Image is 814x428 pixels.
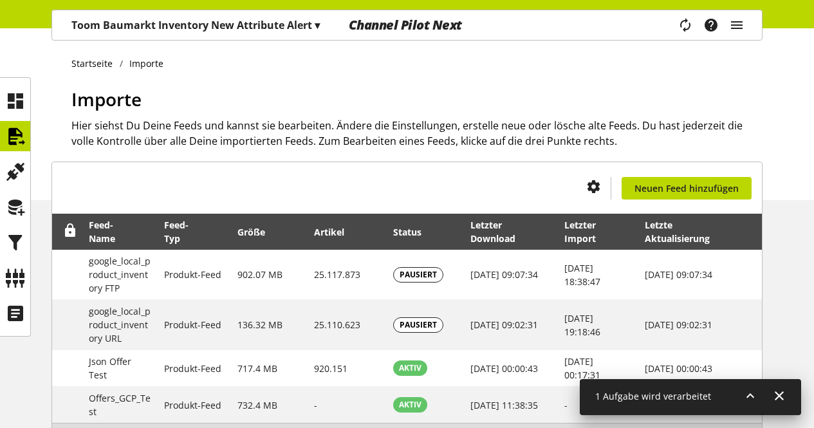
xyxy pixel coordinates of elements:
[564,218,616,245] div: Letzter Import
[634,181,739,195] span: Neuen Feed hinzufügen
[89,355,131,381] span: Json Offer Test
[399,399,421,411] span: AKTIV
[400,319,437,331] span: PAUSIERT
[400,269,437,281] span: PAUSIERT
[51,10,763,41] nav: main navigation
[564,262,600,288] span: [DATE] 18:38:47
[470,319,538,331] span: [DATE] 09:02:31
[164,362,221,375] span: Produkt-Feed
[237,362,277,375] span: 717.4 MB
[470,399,538,411] span: [DATE] 11:38:35
[314,225,357,239] div: Artikel
[470,218,535,245] div: Letzter Download
[237,399,277,411] span: 732.4 MB
[89,255,151,294] span: google_local_product_inventory FTP
[314,268,360,281] span: 25.117.873
[164,319,221,331] span: Produkt-Feed
[237,319,282,331] span: 136.32 MB
[564,355,600,381] span: [DATE] 00:17:31
[64,224,77,237] span: Entsperren, um Zeilen neu anzuordnen
[164,399,221,411] span: Produkt-Feed
[470,362,538,375] span: [DATE] 00:00:43
[237,225,278,239] div: Größe
[645,218,728,245] div: Letzte Aktualisierung
[393,225,434,239] div: Status
[89,305,151,344] span: google_local_product_inventory URL
[164,268,221,281] span: Produkt-Feed
[595,390,711,402] span: 1 Aufgabe wird verarbeitet
[164,218,206,245] div: Feed-Typ
[564,399,568,411] span: -
[71,118,763,149] h2: Hier siehst Du Deine Feeds und kannst sie bearbeiten. Ändere die Einstellungen, erstelle neue ode...
[71,57,120,70] a: Startseite
[71,17,320,33] p: Toom Baumarkt Inventory New Attribute Alert
[645,362,712,375] span: [DATE] 00:00:43
[645,319,712,331] span: [DATE] 09:02:31
[315,18,320,32] span: ▾
[71,87,142,111] span: Importe
[237,268,282,281] span: 902.07 MB
[59,224,77,240] div: Entsperren, um Zeilen neu anzuordnen
[89,392,151,418] span: Offers_GCP_Test
[314,319,360,331] span: 25.110.623
[470,268,538,281] span: [DATE] 09:07:34
[645,268,712,281] span: [DATE] 09:07:34
[314,362,347,375] span: 920.151
[89,218,134,245] div: Feed-Name
[564,312,600,338] span: [DATE] 19:18:46
[622,177,752,200] a: Neuen Feed hinzufügen
[314,399,317,411] span: -
[399,362,421,374] span: AKTIV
